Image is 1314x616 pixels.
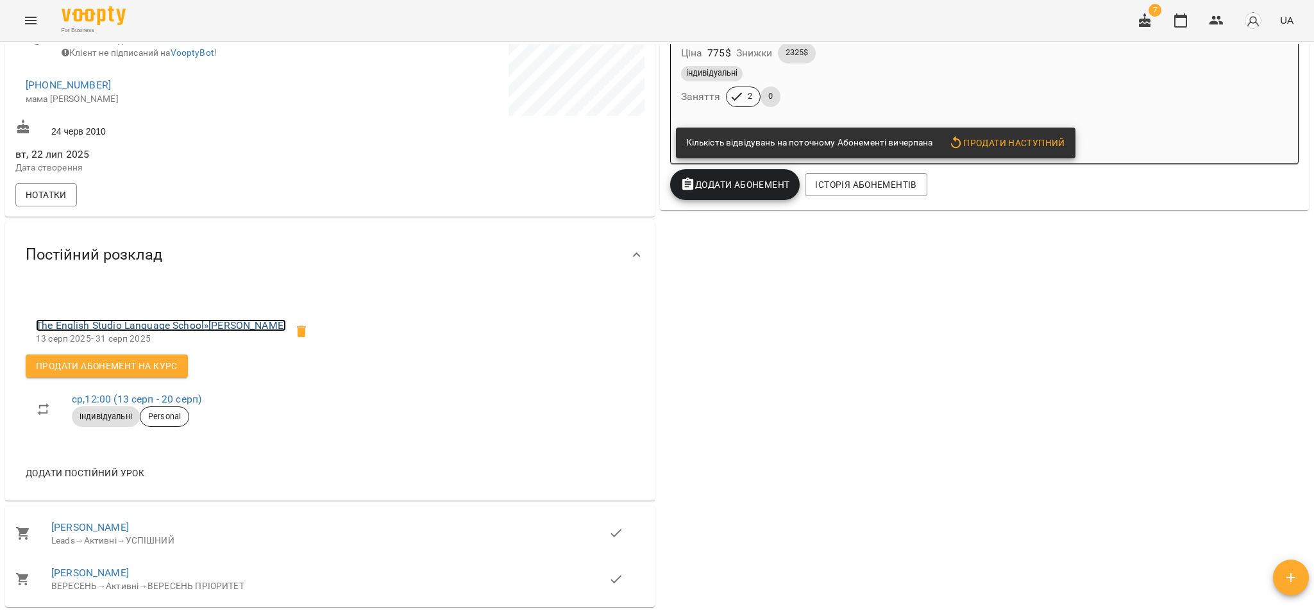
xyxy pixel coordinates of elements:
span: → [97,581,106,591]
div: Leads Активні УСПІШНИЙ [51,535,609,547]
div: ВЕРЕСЕНЬ Активні ВЕРЕСЕНЬ ПРІОРИТЕТ [51,580,609,593]
button: UA [1275,8,1299,32]
span: індивідуальні [681,67,743,79]
button: Історія абонементів [805,173,927,196]
span: Продати наступний [948,135,1065,151]
div: 24 черв 2010 [13,117,330,140]
div: Кількість відвідувань на поточному Абонементі вичерпана [686,131,933,154]
p: Дата створення [15,162,327,174]
div: Постійний розклад [5,222,655,288]
p: мама [PERSON_NAME] [26,93,317,106]
button: Додати постійний урок [21,462,149,485]
a: VooptyBot [171,47,214,58]
a: [PERSON_NAME] [51,521,129,533]
span: UA [1280,13,1293,27]
span: 7 [1149,4,1161,17]
span: Додати Абонемент [680,177,790,192]
span: Personal [140,411,189,422]
span: 2 [740,90,760,102]
span: Клієнт не підписаний на ViberBot! [62,35,208,46]
span: Клієнт не підписаний на ! [62,47,217,58]
button: Menu [15,5,46,36]
span: Додати постійний урок [26,465,144,481]
p: 775 $ [707,46,731,61]
h6: Ціна [681,44,703,62]
span: → [117,535,126,545]
button: Продати наступний [943,131,1070,154]
span: For Business [62,26,126,35]
span: Продати абонемент на Курс [36,358,178,374]
span: Постійний розклад [26,245,162,265]
a: [PHONE_NUMBER] [26,79,111,91]
img: Voopty Logo [62,6,126,25]
p: 13 серп 2025 - 31 серп 2025 [36,333,286,345]
h6: Знижки [736,44,773,62]
span: → [75,535,84,545]
span: Нотатки [26,187,67,203]
img: avatar_s.png [1244,12,1262,29]
span: Історія абонементів [815,177,916,192]
span: 0 [761,90,780,102]
a: ср,12:00 (13 серп - 20 серп) [72,393,201,405]
button: Продати абонемент на Курс [26,354,188,378]
span: → [139,581,147,591]
button: Нотатки [15,183,77,206]
span: вт, 22 лип 2025 [15,147,327,162]
button: Додати Абонемент [670,169,800,200]
a: [PERSON_NAME] [51,567,129,579]
a: The English Studio Language School»[PERSON_NAME] [36,319,286,331]
h6: Заняття [681,88,721,106]
span: 2325$ [778,47,816,58]
span: індивідуальні [72,411,140,422]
